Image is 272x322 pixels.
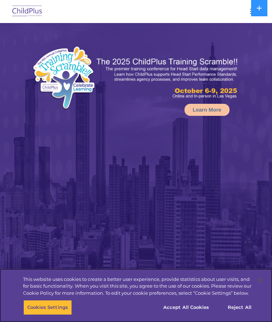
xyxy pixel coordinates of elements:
button: Accept All Cookies [159,300,213,315]
button: Close [253,272,268,288]
img: ChildPlus by Procare Solutions [11,3,44,20]
button: Reject All [217,300,262,315]
a: Learn More [185,104,229,116]
button: Cookies Settings [23,300,72,315]
div: This website uses cookies to create a better user experience, provide statistics about user visit... [23,276,253,297]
